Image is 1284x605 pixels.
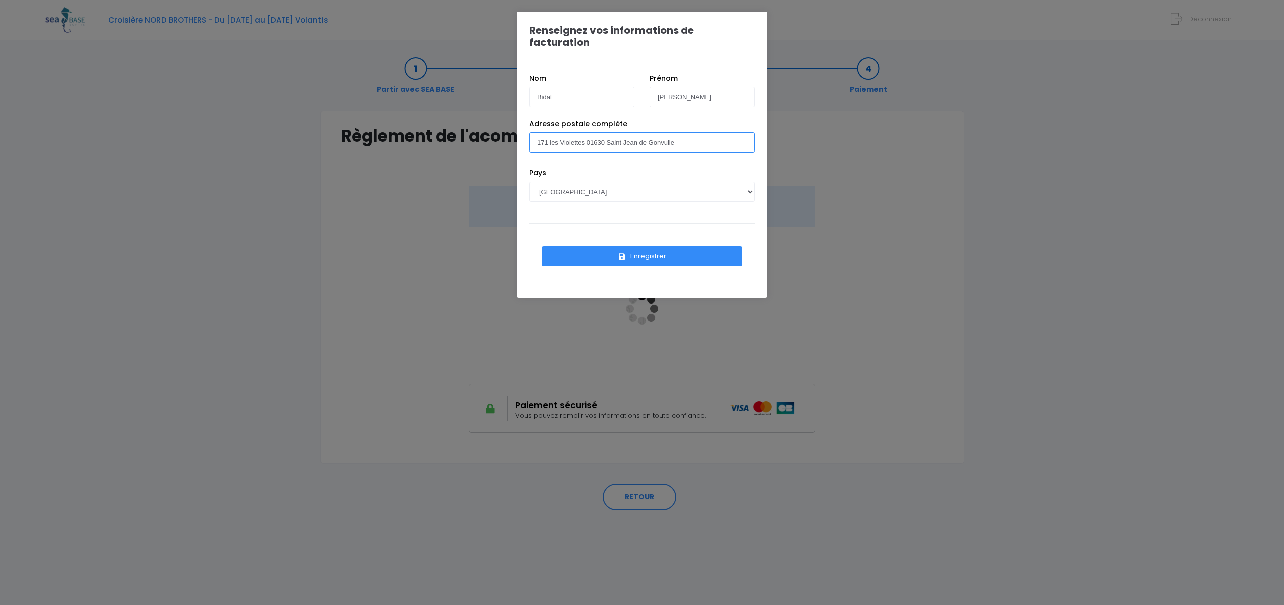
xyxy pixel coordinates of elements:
label: Prénom [650,73,678,84]
h1: Renseignez vos informations de facturation [529,24,755,48]
label: Nom [529,73,546,84]
label: Pays [529,168,546,178]
button: Enregistrer [542,246,742,266]
label: Adresse postale complète [529,119,627,129]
